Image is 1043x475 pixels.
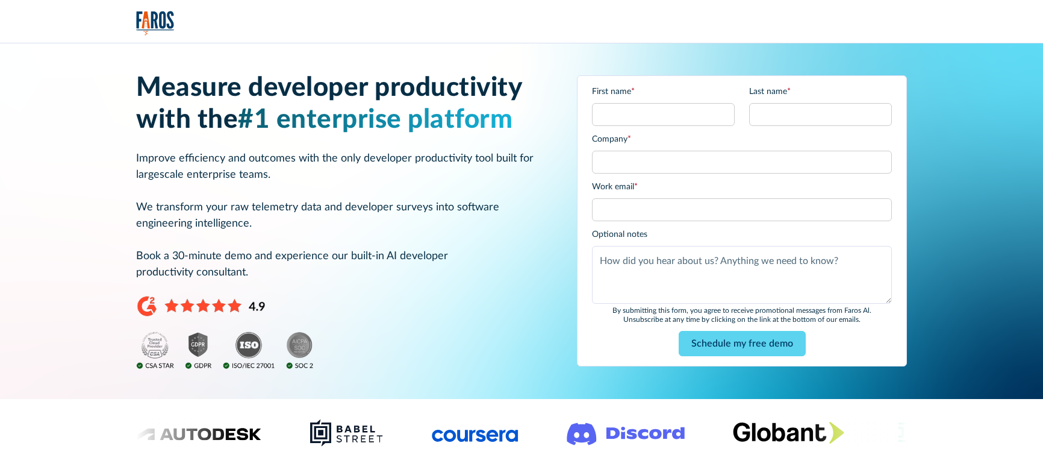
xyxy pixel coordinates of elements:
img: ISO, GDPR, SOC2, and CSA Star compliance badges [136,332,313,370]
img: Globant's logo [733,421,844,444]
img: Logo of the communication platform Discord. [567,420,685,445]
label: Optional notes [592,228,892,241]
a: home [136,11,175,36]
div: By submitting this form, you agree to receive promotional messages from Faros Al. Unsubscribe at ... [592,306,892,324]
span: #1 enterprise platform [238,107,512,133]
label: Work email [592,181,892,193]
h1: Measure developer productivity with the [136,72,548,136]
img: Logo of the analytics and reporting company Faros. [136,11,175,36]
label: Last name [749,86,892,98]
img: 4.9 stars on G2 [136,295,266,317]
input: Schedule my free demo [679,331,806,356]
label: Company [592,133,892,146]
img: Babel Street logo png [310,418,384,447]
label: First name [592,86,735,98]
p: Improve efficiency and outcomes with the only developer productivity tool built for largescale en... [136,151,548,281]
img: Logo of the online learning platform Coursera. [432,423,518,442]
